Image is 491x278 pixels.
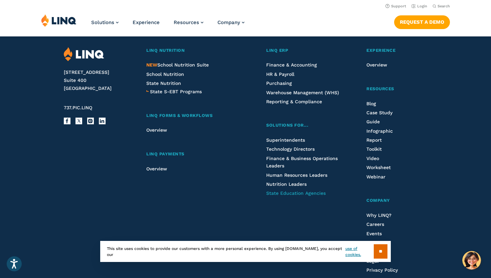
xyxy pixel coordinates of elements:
a: Login [412,4,427,8]
a: Company [217,19,244,25]
span: Company [366,198,390,203]
a: HR & Payroll [266,72,294,77]
a: Instagram [87,118,94,124]
a: Reporting & Compliance [266,99,322,104]
a: Warehouse Management (WHS) [266,90,339,95]
nav: Primary Navigation [91,14,244,36]
a: Experience [366,47,427,54]
a: LinkedIn [99,118,106,124]
a: Why LINQ? [366,213,391,218]
a: Finance & Business Operations Leaders [266,156,338,168]
a: Worksheet [366,165,391,170]
span: Solutions [91,19,114,25]
a: X [75,118,82,124]
span: LINQ Payments [146,151,184,156]
span: Blog [366,101,376,106]
span: School Nutrition Suite [146,62,209,67]
a: News [366,240,379,245]
a: Nutrition Leaders [266,181,307,187]
span: LINQ ERP [266,48,288,53]
a: Superintendents [266,137,305,143]
span: State S-EBT Programs [150,89,202,94]
a: Request a Demo [394,15,450,29]
a: State Education Agencies [266,190,326,196]
address: [STREET_ADDRESS] Suite 400 [GEOGRAPHIC_DATA] [64,68,134,92]
span: Experience [366,48,395,53]
span: NEW [146,62,157,67]
a: Webinar [366,174,385,179]
a: Overview [146,166,167,171]
a: Events [366,231,382,236]
div: This site uses cookies to provide our customers with a more personal experience. By using [DOMAIN... [100,241,391,262]
span: Resources [366,86,394,91]
img: LINQ | K‑12 Software [41,14,76,27]
button: Hello, have a question? Let’s chat. [462,251,481,270]
a: Overview [366,62,387,67]
a: State Nutrition [146,81,181,86]
a: Careers [366,222,384,227]
nav: Button Navigation [394,14,450,29]
a: LINQ Payments [146,151,239,158]
a: Report [366,137,382,143]
a: LINQ Nutrition [146,47,239,54]
a: Toolkit [366,146,382,152]
a: State S-EBT Programs [150,88,202,95]
a: Company [366,197,427,204]
a: Guide [366,119,380,124]
a: Solutions [91,19,119,25]
a: School Nutrition [146,72,184,77]
a: Finance & Accounting [266,62,317,67]
a: Overview [146,127,167,133]
a: LINQ Forms & Workflows [146,112,239,119]
span: Company [217,19,240,25]
img: LINQ | K‑12 Software [64,47,104,61]
a: Support [385,4,406,8]
a: Experience [133,19,160,25]
a: Case Study [366,110,392,115]
span: LINQ Forms & Workflows [146,113,212,118]
span: 737.PIC.LINQ [64,105,92,110]
span: Resources [174,19,199,25]
a: Facebook [64,118,70,124]
a: Human Resources Leaders [266,172,327,178]
a: Video [366,156,379,161]
a: Resources [174,19,203,25]
a: Infographic [366,128,393,134]
a: NEWSchool Nutrition Suite [146,62,209,67]
span: LINQ Nutrition [146,48,185,53]
a: use of cookies. [345,246,374,258]
span: Search [438,4,450,8]
a: Purchasing [266,81,292,86]
a: Resources [366,86,427,93]
a: Technology Directors [266,146,315,152]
